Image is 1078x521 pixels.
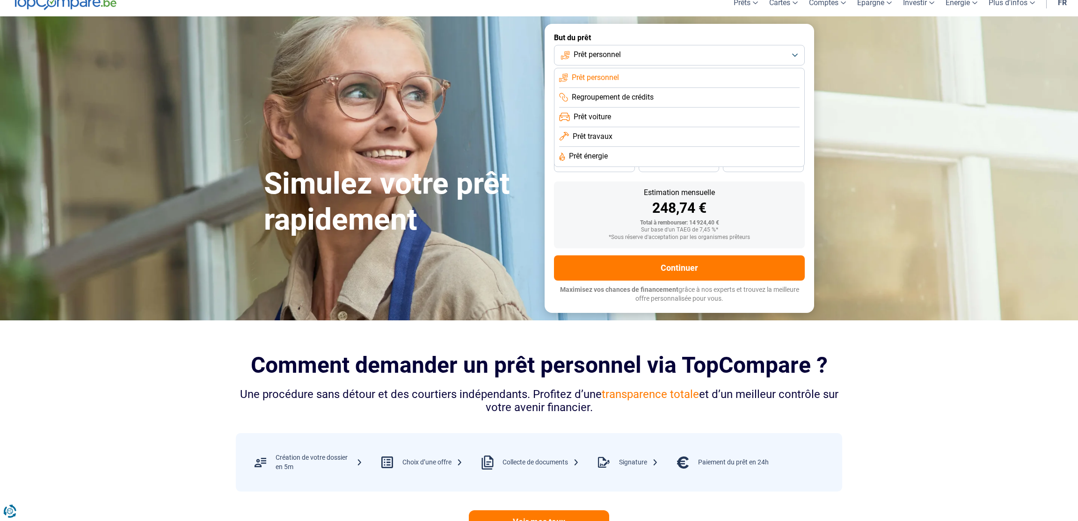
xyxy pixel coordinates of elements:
span: 24 mois [753,162,774,168]
span: 30 mois [669,162,689,168]
div: Sur base d'un TAEG de 7,45 %* [561,227,797,233]
div: Estimation mensuelle [561,189,797,196]
div: Signature [619,458,658,467]
span: Prêt personnel [574,50,621,60]
button: Prêt personnel [554,45,805,65]
span: Prêt voiture [574,112,611,122]
div: Une procédure sans détour et des courtiers indépendants. Profitez d’une et d’un meilleur contrôle... [236,388,842,415]
span: 36 mois [584,162,605,168]
span: Prêt travaux [573,131,612,142]
h1: Simulez votre prêt rapidement [264,166,533,238]
div: *Sous réserve d'acceptation par les organismes prêteurs [561,234,797,241]
div: Total à rembourser: 14 924,40 € [561,220,797,226]
div: 248,74 € [561,201,797,215]
h2: Comment demander un prêt personnel via TopCompare ? [236,352,842,378]
div: Paiement du prêt en 24h [698,458,769,467]
button: Continuer [554,255,805,281]
span: Prêt énergie [569,151,608,161]
label: But du prêt [554,33,805,42]
span: Regroupement de crédits [572,92,654,102]
span: transparence totale [602,388,699,401]
span: Prêt personnel [572,72,619,83]
div: Création de votre dossier en 5m [276,453,363,471]
p: grâce à nos experts et trouvez la meilleure offre personnalisée pour vous. [554,285,805,304]
span: Maximisez vos chances de financement [560,286,678,293]
div: Collecte de documents [503,458,579,467]
div: Choix d’une offre [402,458,463,467]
